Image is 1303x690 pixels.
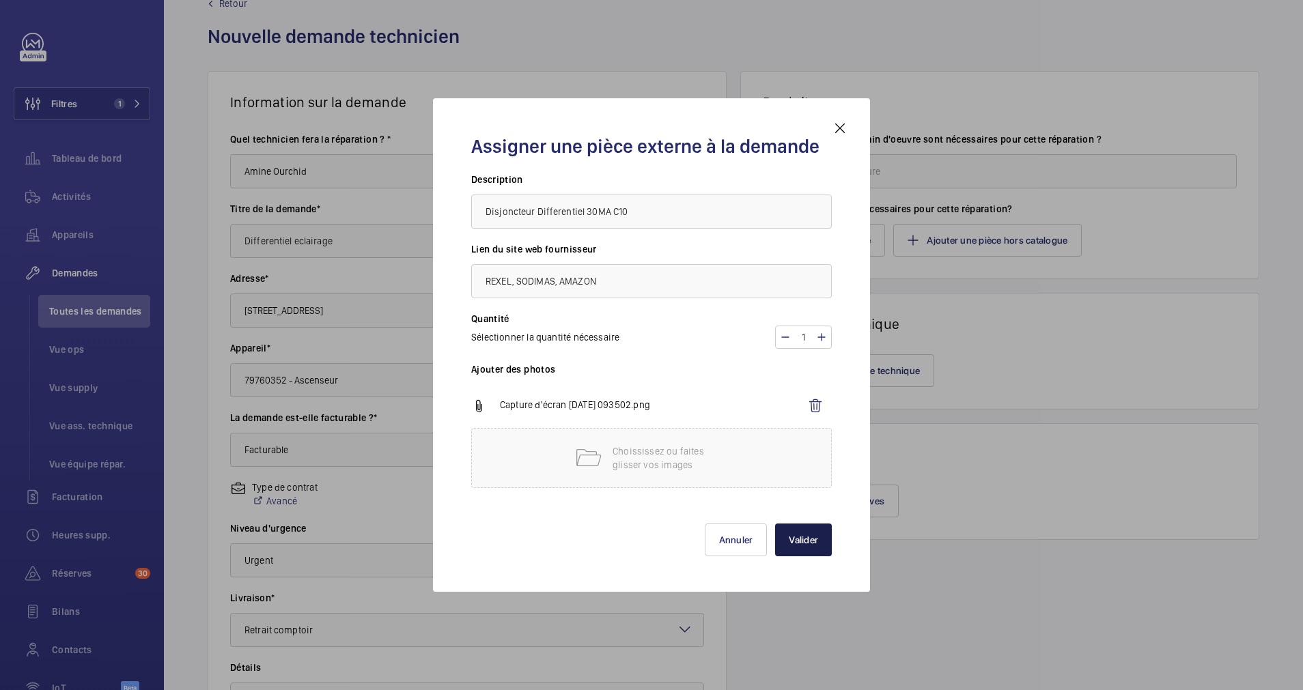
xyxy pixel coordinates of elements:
[775,523,832,556] button: Valider
[705,523,768,556] button: Annuler
[500,398,799,414] p: Capture d'écran [DATE] 093502.png
[471,134,832,159] h2: Assigner une pièce externe à la demande
[471,195,832,229] input: Renseigner une description précise de la pièce demandée
[613,444,729,472] p: Choississez ou faites glisser vos images
[471,173,832,195] h3: Description
[471,264,832,298] input: Renseigner le lien vers le fournisseur
[471,332,619,343] span: Sélectionner la quantité nécessaire
[471,312,832,326] h3: Quantité
[471,362,832,384] h3: Ajouter des photos
[471,242,832,264] h3: Lien du site web fournisseur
